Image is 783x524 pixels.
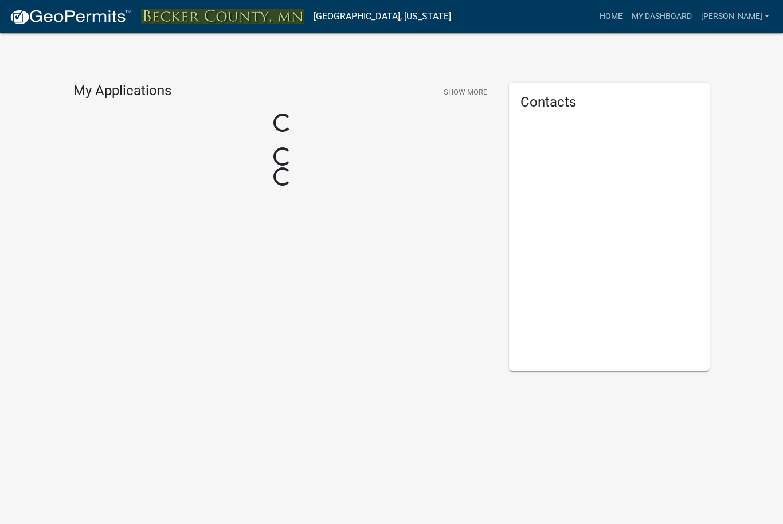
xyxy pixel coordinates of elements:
[696,6,774,28] a: [PERSON_NAME]
[627,6,696,28] a: My Dashboard
[595,6,627,28] a: Home
[520,94,698,111] h5: Contacts
[439,83,492,101] button: Show More
[314,7,451,26] a: [GEOGRAPHIC_DATA], [US_STATE]
[73,83,171,100] h4: My Applications
[141,9,304,24] img: Becker County, Minnesota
